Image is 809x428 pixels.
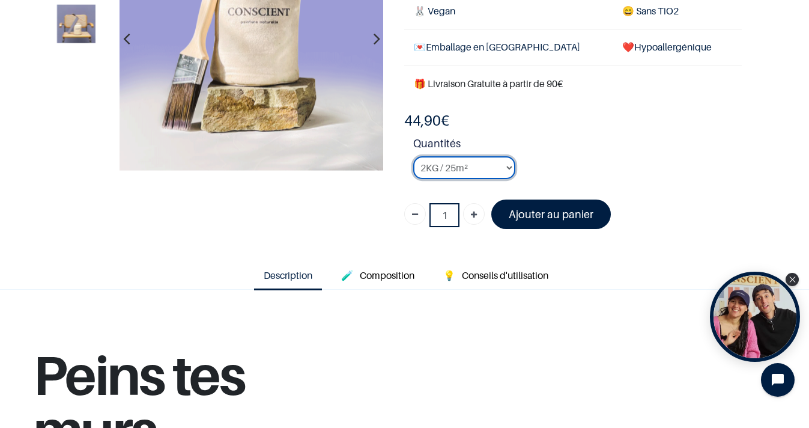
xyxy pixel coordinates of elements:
[463,203,485,225] a: Ajouter
[264,269,312,281] span: Description
[414,78,563,90] font: 🎁 Livraison Gratuite à partir de 90€
[341,269,353,281] span: 🧪
[443,269,455,281] span: 💡
[360,269,414,281] span: Composition
[414,41,426,53] span: 💌
[786,273,799,286] div: Close Tolstoy widget
[710,272,800,362] div: Tolstoy bubble widget
[404,29,612,66] td: Emballage en [GEOGRAPHIC_DATA]
[462,269,548,281] span: Conseils d'utilisation
[613,29,742,66] td: ❤️Hypoallergénique
[413,135,741,156] strong: Quantités
[509,208,593,221] font: Ajouter au panier
[404,112,449,129] b: €
[414,5,455,17] span: 🐰 Vegan
[491,200,611,229] a: Ajouter au panier
[404,112,441,129] span: 44,90
[404,203,426,225] a: Supprimer
[622,5,641,17] span: 😄 S
[710,272,800,362] div: Open Tolstoy
[57,4,95,43] img: Product image
[710,272,800,362] div: Open Tolstoy widget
